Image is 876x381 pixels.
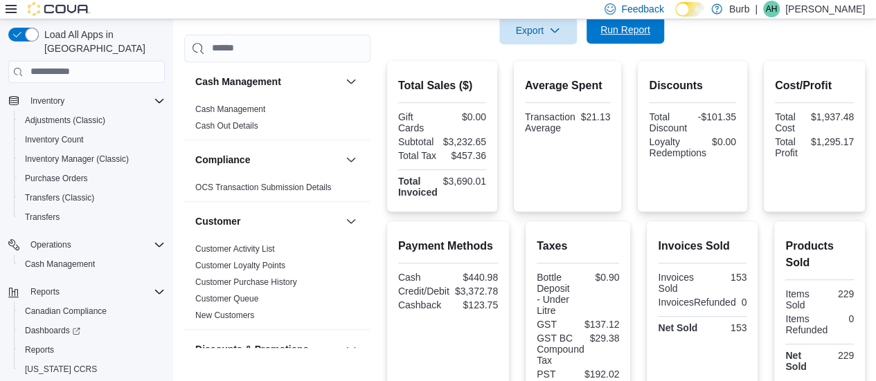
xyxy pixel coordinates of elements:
[581,111,611,122] div: $21.13
[537,319,575,330] div: GST
[19,151,134,167] a: Inventory Manager (Classic)
[712,136,736,147] div: $0.00
[775,111,805,133] div: Total Cost
[195,342,308,356] h3: Discounts & Promotions
[537,272,575,316] div: Bottle Deposit - Under Litre
[25,192,94,203] span: Transfers (Classic)
[195,104,265,115] span: Cash Management
[443,136,486,147] div: $3,232.65
[600,23,650,37] span: Run Report
[14,111,170,130] button: Adjustments (Classic)
[398,77,486,94] h2: Total Sales ($)
[19,189,165,206] span: Transfers (Classic)
[14,207,170,227] button: Transfers
[184,241,370,329] div: Customer
[658,238,747,254] h2: Invoices Sold
[195,294,258,304] a: Customer Queue
[195,244,275,254] a: Customer Activity List
[499,17,577,44] button: Export
[525,77,610,94] h2: Average Spent
[195,75,281,89] h3: Cash Management
[398,299,445,310] div: Cashback
[537,333,584,366] div: GST BC Compound Tax
[195,153,340,167] button: Compliance
[581,272,620,283] div: $0.90
[343,151,359,168] button: Compliance
[25,344,54,355] span: Reports
[14,130,170,149] button: Inventory Count
[25,134,84,145] span: Inventory Count
[195,153,250,167] h3: Compliance
[445,150,486,161] div: $457.36
[785,313,828,335] div: Items Refunded
[25,173,88,184] span: Purchase Orders
[25,284,65,300] button: Reports
[195,214,240,228] h3: Customer
[785,1,865,17] p: [PERSON_NAME]
[525,111,575,133] div: Transaction Average
[785,238,854,271] h2: Products Sold
[3,282,170,301] button: Reports
[19,342,60,358] a: Reports
[508,17,569,44] span: Export
[823,350,854,361] div: 229
[445,111,486,122] div: $0.00
[25,236,77,253] button: Operations
[19,303,112,319] a: Canadian Compliance
[823,288,854,299] div: 229
[28,2,90,16] img: Cova
[14,340,170,360] button: Reports
[398,286,449,297] div: Credit/Debit
[729,1,750,17] p: Burb
[195,104,265,114] a: Cash Management
[658,297,735,308] div: InvoicesRefunded
[455,286,498,297] div: $3,372.78
[25,212,60,223] span: Transfers
[195,261,285,270] a: Customer Loyalty Points
[25,259,95,270] span: Cash Management
[19,303,165,319] span: Canadian Compliance
[25,93,165,109] span: Inventory
[741,297,747,308] div: 0
[195,75,340,89] button: Cash Management
[658,322,697,333] strong: Net Sold
[25,154,129,165] span: Inventory Manager (Classic)
[581,319,620,330] div: $137.12
[195,120,258,131] span: Cash Out Details
[14,360,170,379] button: [US_STATE] CCRS
[343,213,359,230] button: Customer
[19,209,165,225] span: Transfers
[589,333,619,344] div: $29.38
[25,115,105,126] span: Adjustments (Classic)
[19,342,165,358] span: Reports
[19,131,165,148] span: Inventory Count
[195,243,275,254] span: Customer Activity List
[14,301,170,321] button: Canadian Compliance
[14,254,170,274] button: Cash Management
[811,111,854,122] div: $1,937.48
[19,112,165,129] span: Adjustments (Classic)
[30,286,60,297] span: Reports
[19,361,165,378] span: Washington CCRS
[195,293,258,304] span: Customer Queue
[25,284,165,300] span: Reports
[537,369,575,380] div: PST
[19,189,100,206] a: Transfers (Classic)
[833,313,854,324] div: 0
[19,361,102,378] a: [US_STATE] CCRS
[675,2,704,17] input: Dark Mode
[343,341,359,357] button: Discounts & Promotions
[25,325,80,336] span: Dashboards
[451,272,498,283] div: $440.98
[195,310,254,321] span: New Customers
[537,238,619,254] h2: Taxes
[695,111,736,122] div: -$101.35
[19,322,165,339] span: Dashboards
[19,131,89,148] a: Inventory Count
[443,176,486,187] div: $3,690.01
[184,179,370,201] div: Compliance
[25,364,97,375] span: [US_STATE] CCRS
[755,1,758,17] p: |
[14,149,170,169] button: Inventory Manager (Classic)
